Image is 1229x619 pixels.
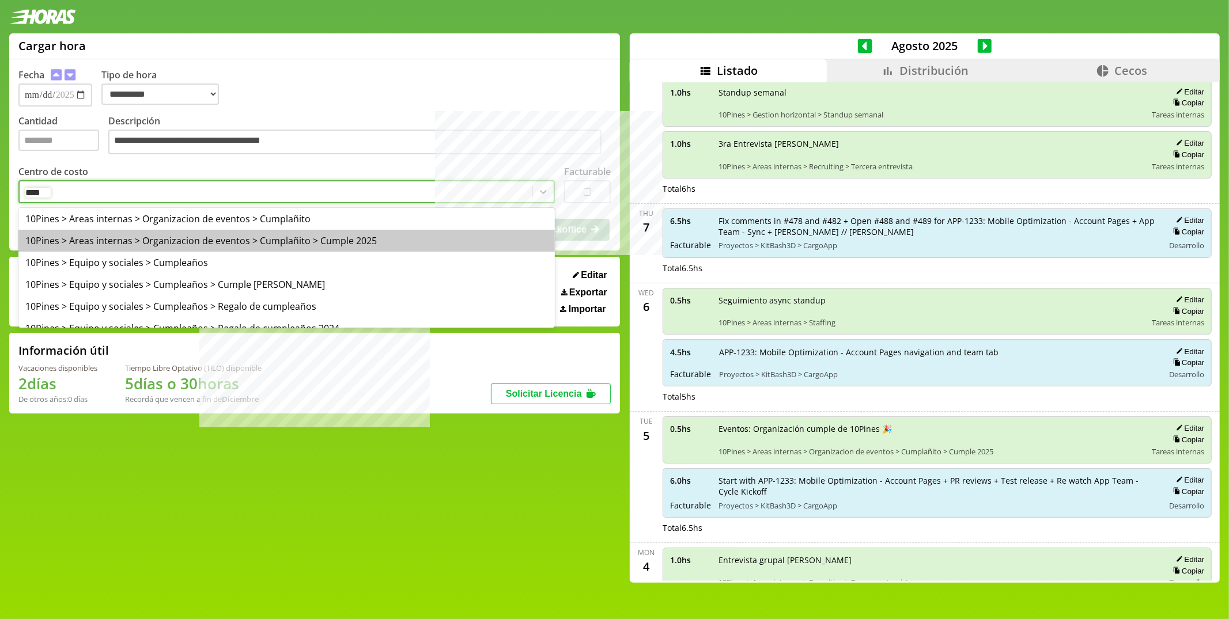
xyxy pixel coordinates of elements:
[101,69,228,107] label: Tipo de hora
[719,138,1144,149] span: 3ra Entrevista [PERSON_NAME]
[899,63,969,78] span: Distribución
[719,109,1144,120] span: 10Pines > Gestion horizontal > Standup semanal
[640,208,654,218] div: Thu
[18,252,555,274] div: 10Pines > Equipo y sociales > Cumpleaños
[719,500,1156,511] span: Proyectos > KitBash3D > CargoApp
[719,347,1156,358] span: APP-1233: Mobile Optimization - Account Pages navigation and team tab
[1173,347,1204,356] button: Editar
[670,555,710,565] span: 1.0 hs
[637,426,656,445] div: 5
[1170,358,1204,367] button: Copiar
[663,263,1212,274] div: Total 6.5 hs
[1170,150,1204,160] button: Copiar
[1152,161,1204,172] span: Tareas internas
[1173,555,1204,564] button: Editar
[719,161,1144,172] span: 10Pines > Areas internas > Recruiting > Tercera entrevista
[1170,435,1204,445] button: Copiar
[1173,215,1204,225] button: Editar
[639,288,655,298] div: Wed
[18,317,555,339] div: 10Pines > Equipo y sociales > Cumpleaños > Regalo de cumpleaños 2024
[9,9,76,24] img: logotipo
[1152,317,1204,328] span: Tareas internas
[1170,487,1204,496] button: Copiar
[564,165,611,178] label: Facturable
[663,183,1212,194] div: Total 6 hs
[663,522,1212,533] div: Total 6.5 hs
[18,373,97,394] h1: 2 días
[101,83,219,105] select: Tipo de hora
[719,446,1144,457] span: 10Pines > Areas internas > Organizacion de eventos > Cumplañito > Cumple 2025
[18,343,109,358] h2: Información útil
[663,391,1212,402] div: Total 5 hs
[719,475,1156,497] span: Start with APP-1233: Mobile Optimization - Account Pages + PR reviews + Test release + Re watch A...
[670,423,710,434] span: 0.5 hs
[569,287,607,298] span: Exportar
[1173,138,1204,148] button: Editar
[1173,475,1204,485] button: Editar
[719,555,1156,565] span: Entrevista grupal [PERSON_NAME]
[670,295,710,306] span: 0.5 hs
[1114,63,1147,78] span: Cecos
[670,87,710,98] span: 1.0 hs
[670,215,710,226] span: 6.5 hs
[670,475,710,486] span: 6.0 hs
[222,394,259,404] b: Diciembre
[670,240,710,250] span: Facturable
[719,295,1144,306] span: Seguimiento async standup
[581,270,607,280] span: Editar
[1173,295,1204,305] button: Editar
[1170,98,1204,108] button: Copiar
[491,383,611,404] button: Solicitar Licencia
[670,138,710,149] span: 1.0 hs
[1152,446,1204,457] span: Tareas internas
[1170,306,1204,316] button: Copiar
[18,295,555,317] div: 10Pines > Equipo y sociales > Cumpleaños > Regalo de cumpleaños
[506,389,582,398] span: Solicitar Licencia
[108,115,611,157] label: Descripción
[1173,423,1204,433] button: Editar
[637,218,656,237] div: 7
[719,423,1144,434] span: Eventos: Organización cumple de 10Pines 🎉
[638,548,655,557] div: Mon
[1169,577,1204,587] span: Desarrollo
[1169,500,1204,511] span: Desarrollo
[558,287,611,298] button: Exportar
[18,115,108,157] label: Cantidad
[719,369,1156,379] span: Proyectos > KitBash3D > CargoApp
[18,69,44,81] label: Fecha
[18,274,555,295] div: 10Pines > Equipo y sociales > Cumpleaños > Cumple [PERSON_NAME]
[18,38,86,54] h1: Cargar hora
[18,130,99,151] input: Cantidad
[670,347,711,358] span: 4.5 hs
[719,215,1156,237] span: Fix comments in #478 and #482 + Open #488 and #489 for APP-1233: Mobile Optimization - Account Pa...
[1170,566,1204,576] button: Copiar
[18,165,88,178] label: Centro de costo
[872,38,978,54] span: Agosto 2025
[125,363,262,373] div: Tiempo Libre Optativo (TiLO) disponible
[1169,369,1204,379] span: Desarrollo
[719,87,1144,98] span: Standup semanal
[719,317,1144,328] span: 10Pines > Areas internas > Staffing
[1152,109,1204,120] span: Tareas internas
[670,369,711,379] span: Facturable
[569,269,611,281] button: Editar
[719,577,1156,587] span: 10Pines > Areas internas > Recruiting > Tercera entrevista
[18,230,555,252] div: 10Pines > Areas internas > Organizacion de eventos > Cumplañito > Cumple 2025
[125,394,262,404] div: Recordá que vencen a fin de
[637,298,656,316] div: 6
[630,82,1220,581] div: scrollable content
[1170,227,1204,237] button: Copiar
[18,208,555,230] div: 10Pines > Areas internas > Organizacion de eventos > Cumplañito
[640,416,653,426] div: Tue
[125,373,262,394] h1: 5 días o 30 horas
[637,557,656,576] div: 4
[670,500,710,511] span: Facturable
[569,304,606,314] span: Importar
[717,63,758,78] span: Listado
[719,240,1156,250] span: Proyectos > KitBash3D > CargoApp
[1173,87,1204,97] button: Editar
[18,394,97,404] div: De otros años: 0 días
[108,130,602,154] textarea: Descripción
[18,363,97,373] div: Vacaciones disponibles
[1169,240,1204,250] span: Desarrollo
